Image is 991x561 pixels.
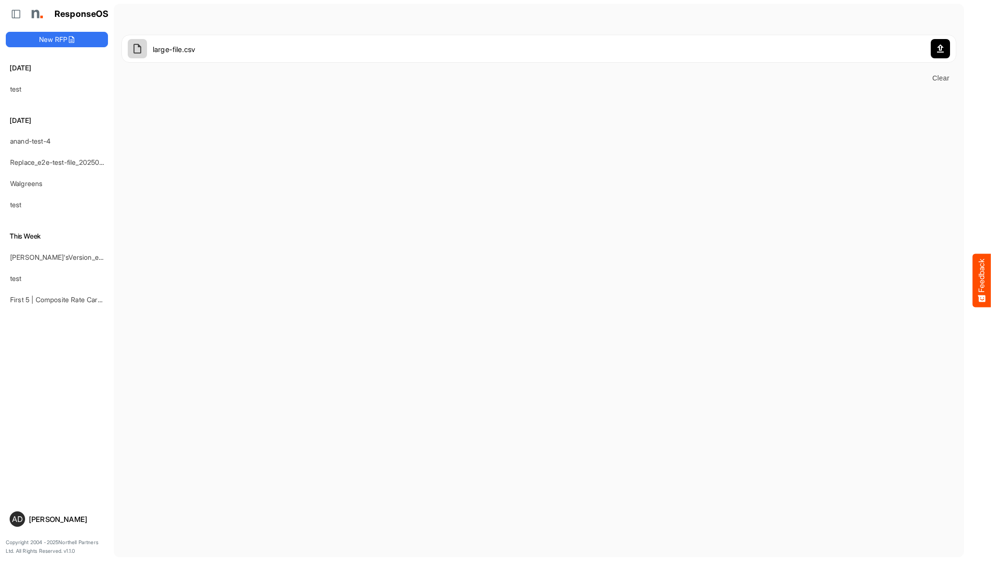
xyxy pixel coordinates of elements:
a: First 5 | Composite Rate Card [DATE] [10,295,125,304]
a: [PERSON_NAME]'sVersion_e2e-test-file_20250604_111803 [10,253,191,261]
button: New RFP [6,32,108,47]
p: Copyright 2004 - 2025 Northell Partners Ltd. All Rights Reserved. v 1.1.0 [6,538,108,555]
div: [PERSON_NAME] [29,516,104,523]
a: test [10,200,22,209]
a: anand-test-4 [10,137,51,145]
h6: [DATE] [6,115,108,126]
h6: [DATE] [6,63,108,73]
h6: This Week [6,231,108,241]
a: Walgreens [10,179,42,187]
a: test [10,85,22,93]
a: test [10,274,22,282]
a: Replace_e2e-test-file_20250604_111803 [10,158,134,166]
button: Feedback [973,254,991,307]
img: Northell [27,4,46,24]
h1: ResponseOS [54,9,109,19]
button: Clear [925,69,956,87]
span: Clear [929,72,952,84]
div: large-file.csv [153,42,925,56]
span: AD [12,515,23,523]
